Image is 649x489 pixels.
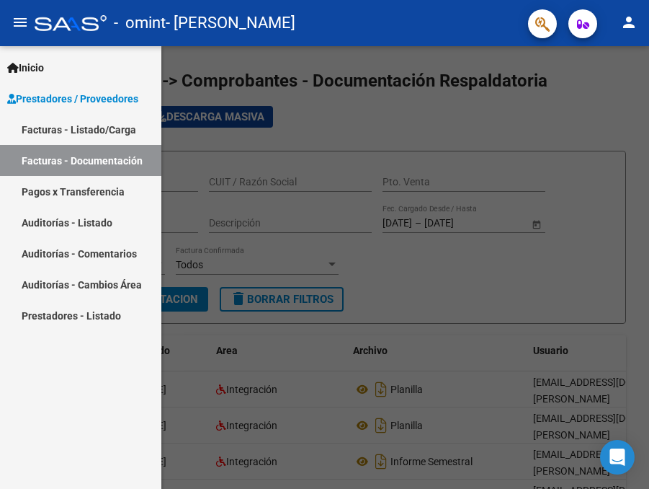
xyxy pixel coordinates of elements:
[600,440,635,475] div: Open Intercom Messenger
[7,91,138,107] span: Prestadores / Proveedores
[114,7,166,39] span: - omint
[620,14,637,31] mat-icon: person
[166,7,295,39] span: - [PERSON_NAME]
[7,60,44,76] span: Inicio
[12,14,29,31] mat-icon: menu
